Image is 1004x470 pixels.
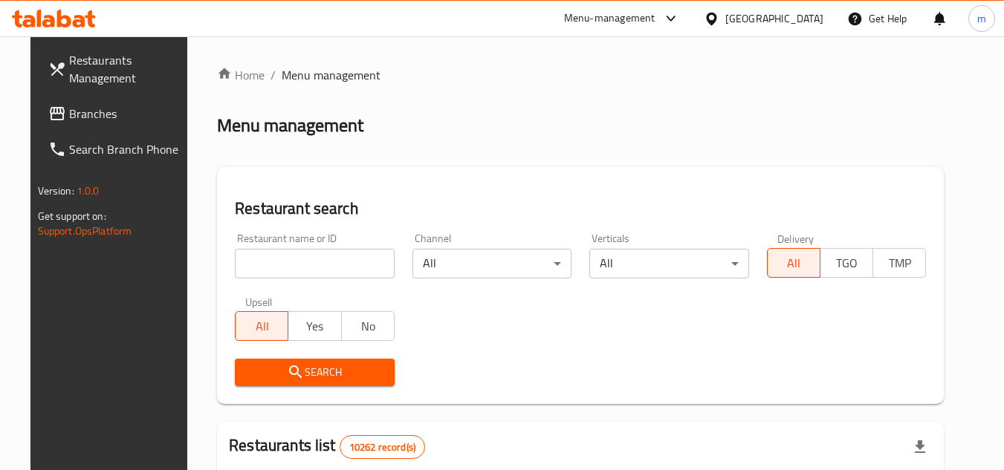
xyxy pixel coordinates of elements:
[235,311,288,341] button: All
[69,140,187,158] span: Search Branch Phone
[69,51,187,87] span: Restaurants Management
[229,434,425,459] h2: Restaurants list
[777,233,814,244] label: Delivery
[826,252,867,274] span: TGO
[217,114,363,137] h2: Menu management
[242,316,282,337] span: All
[412,249,572,278] div: All
[217,66,944,84] nav: breadcrumb
[564,10,655,27] div: Menu-management
[77,181,100,200] span: 1.0.0
[235,359,395,386] button: Search
[245,296,273,307] label: Upsell
[247,363,383,382] span: Search
[69,105,187,123] span: Branches
[235,198,926,220] h2: Restaurant search
[36,131,198,167] a: Search Branch Phone
[348,316,389,337] span: No
[38,221,132,241] a: Support.OpsPlatform
[288,311,341,341] button: Yes
[902,429,938,465] div: Export file
[340,440,424,454] span: 10262 record(s)
[38,181,74,200] span: Version:
[820,248,873,278] button: TGO
[879,252,920,274] span: TMP
[774,252,814,274] span: All
[977,10,986,27] span: m
[282,66,380,84] span: Menu management
[271,66,276,84] li: /
[872,248,926,278] button: TMP
[36,42,198,96] a: Restaurants Management
[217,66,265,84] a: Home
[235,249,395,278] input: Search for restaurant name or ID..
[725,10,823,27] div: [GEOGRAPHIC_DATA]
[589,249,749,278] div: All
[38,206,106,226] span: Get support on:
[340,435,425,459] div: Total records count
[294,316,335,337] span: Yes
[341,311,395,341] button: No
[36,96,198,131] a: Branches
[767,248,820,278] button: All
